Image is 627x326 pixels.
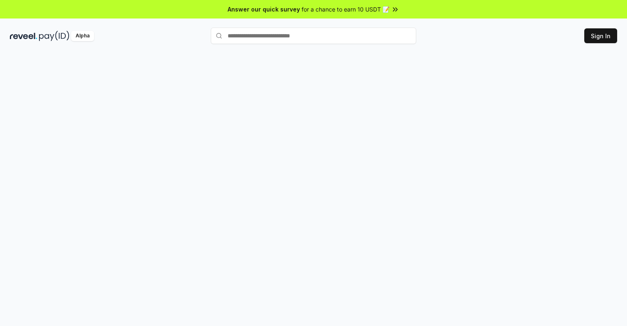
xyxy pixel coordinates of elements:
[584,28,617,43] button: Sign In
[10,31,37,41] img: reveel_dark
[228,5,300,14] span: Answer our quick survey
[302,5,390,14] span: for a chance to earn 10 USDT 📝
[71,31,94,41] div: Alpha
[39,31,69,41] img: pay_id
